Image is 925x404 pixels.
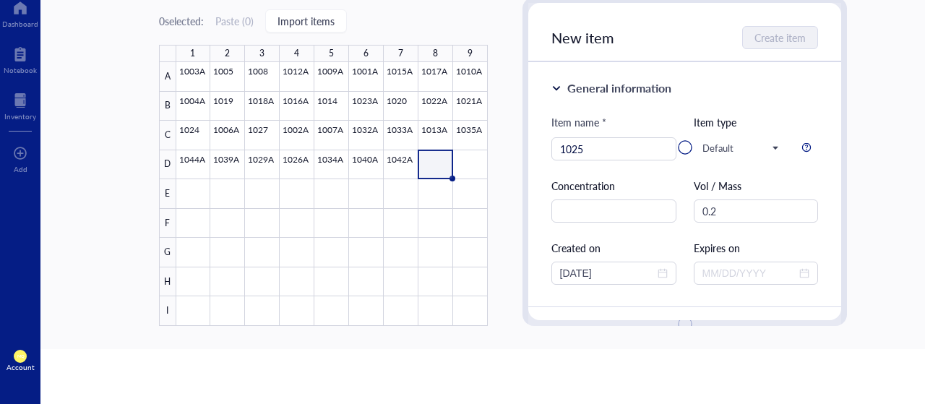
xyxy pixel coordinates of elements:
[215,9,254,33] button: Paste (0)
[190,45,195,62] div: 1
[398,45,403,62] div: 7
[225,45,230,62] div: 2
[259,45,264,62] div: 3
[159,62,176,92] div: A
[159,267,176,297] div: H
[265,9,347,33] button: Import items
[329,45,334,62] div: 5
[159,150,176,180] div: D
[159,121,176,150] div: C
[7,363,35,371] div: Account
[294,45,299,62] div: 4
[17,353,24,358] span: MQ
[159,179,176,209] div: E
[159,209,176,238] div: F
[2,20,38,28] div: Dashboard
[4,66,37,74] div: Notebook
[159,92,176,121] div: B
[433,45,438,62] div: 8
[4,43,37,74] a: Notebook
[277,15,335,27] span: Import items
[363,45,369,62] div: 6
[159,296,176,326] div: I
[159,13,204,29] div: 0 selected:
[159,238,176,267] div: G
[4,89,36,121] a: Inventory
[4,112,36,121] div: Inventory
[468,45,473,62] div: 9
[14,165,27,173] div: Add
